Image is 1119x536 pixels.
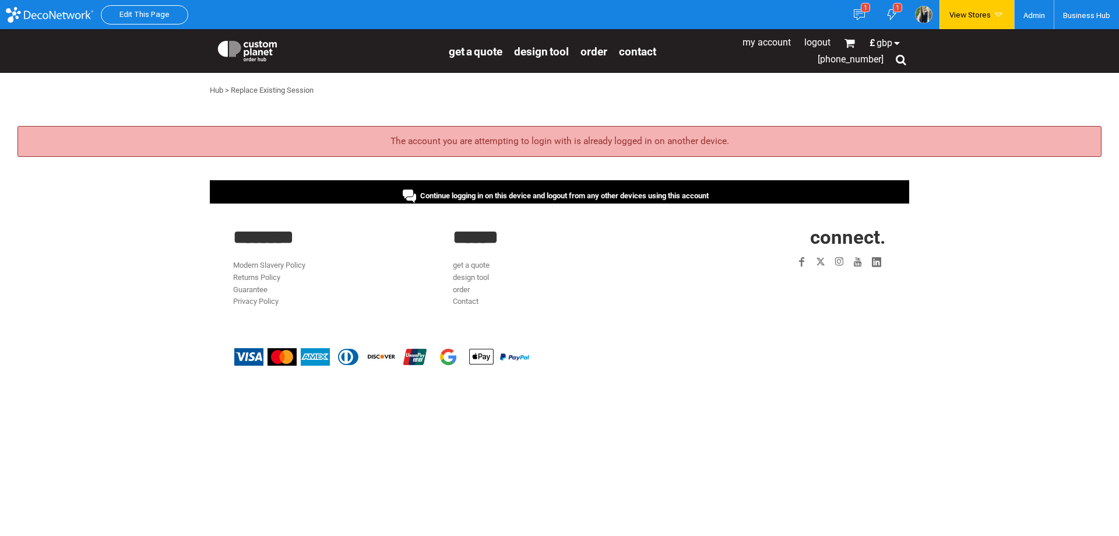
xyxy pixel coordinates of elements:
[673,227,886,247] h2: CONNECT.
[400,348,430,366] img: China UnionPay
[453,261,490,269] a: get a quote
[119,10,170,19] a: Edit This Page
[233,261,305,269] a: Modern Slavery Policy
[453,297,478,306] a: Contact
[580,45,607,58] span: order
[233,273,280,282] a: Returns Policy
[619,45,656,58] span: Contact
[725,278,886,292] iframe: Customer reviews powered by Trustpilot
[17,126,1102,157] div: The account you are attempting to login with is already logged in on another device.
[233,285,268,294] a: Guarantee
[367,348,396,366] img: Discover
[514,45,569,58] span: design tool
[231,85,314,97] div: Replace Existing Session
[210,32,443,67] a: Custom Planet
[743,37,791,48] a: My Account
[861,3,870,12] div: 1
[449,44,502,58] a: get a quote
[877,38,892,48] span: GBP
[216,38,279,61] img: Custom Planet
[234,348,263,366] img: Visa
[449,45,502,58] span: get a quote
[233,297,279,306] a: Privacy Policy
[580,44,607,58] a: order
[467,348,496,366] img: Apple Pay
[818,54,884,65] span: [PHONE_NUMBER]
[619,44,656,58] a: Contact
[453,285,470,294] a: order
[893,3,902,12] div: 1
[225,85,229,97] div: >
[453,273,489,282] a: design tool
[210,86,223,94] a: Hub
[870,38,877,48] span: £
[500,353,529,360] img: PayPal
[301,348,330,366] img: American Express
[514,44,569,58] a: design tool
[420,191,709,200] span: Continue logging in on this device and logout from any other devices using this account
[334,348,363,366] img: Diners Club
[434,348,463,366] img: Google Pay
[804,37,831,48] a: Logout
[268,348,297,366] img: Mastercard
